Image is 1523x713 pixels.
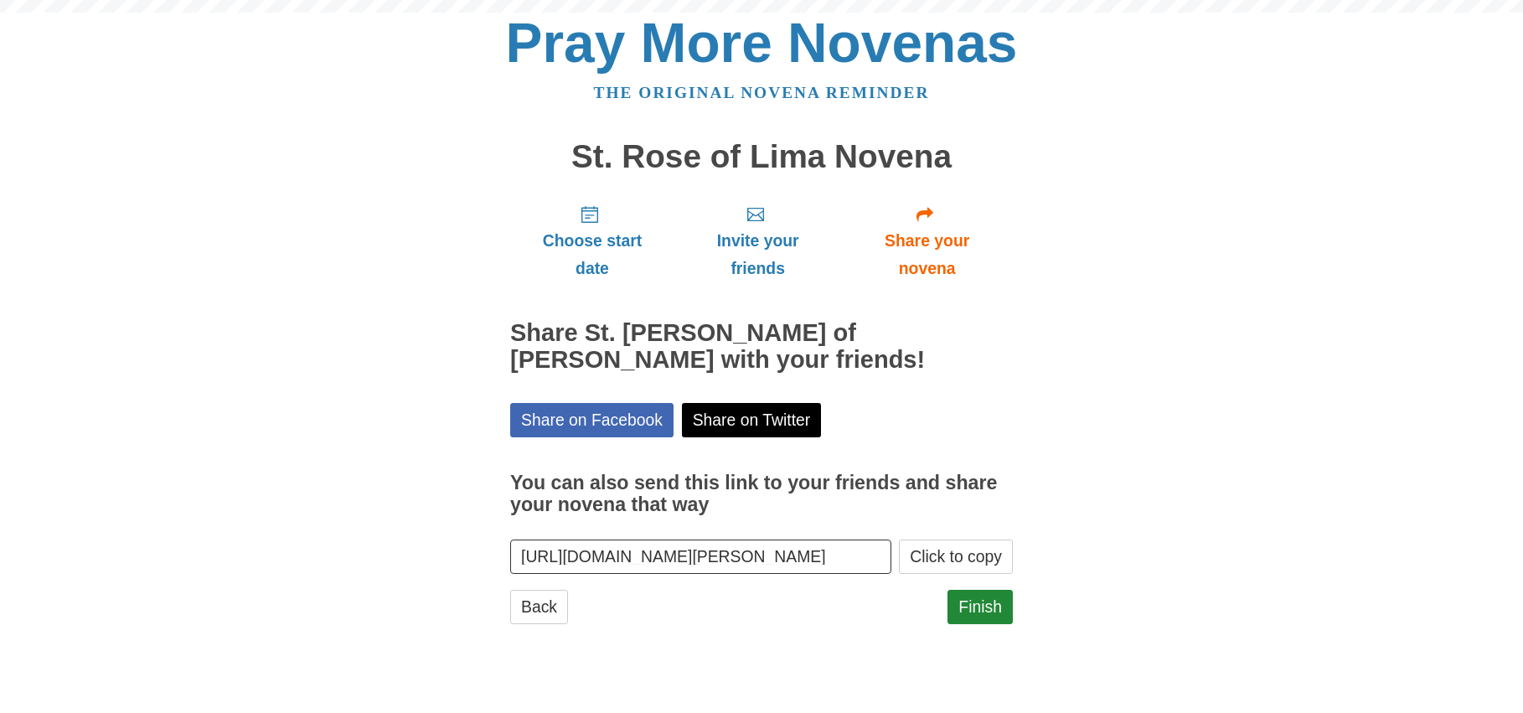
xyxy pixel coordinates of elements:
[691,227,824,282] span: Invite your friends
[841,191,1013,291] a: Share your novena
[594,84,930,101] a: The original novena reminder
[510,590,568,624] a: Back
[510,473,1013,515] h3: You can also send this link to your friends and share your novena that way
[858,227,996,282] span: Share your novena
[506,12,1018,74] a: Pray More Novenas
[510,403,674,437] a: Share on Facebook
[682,403,822,437] a: Share on Twitter
[510,320,1013,374] h2: Share St. [PERSON_NAME] of [PERSON_NAME] with your friends!
[947,590,1013,624] a: Finish
[527,227,658,282] span: Choose start date
[899,540,1013,574] button: Click to copy
[674,191,841,291] a: Invite your friends
[510,139,1013,175] h1: St. Rose of Lima Novena
[510,191,674,291] a: Choose start date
